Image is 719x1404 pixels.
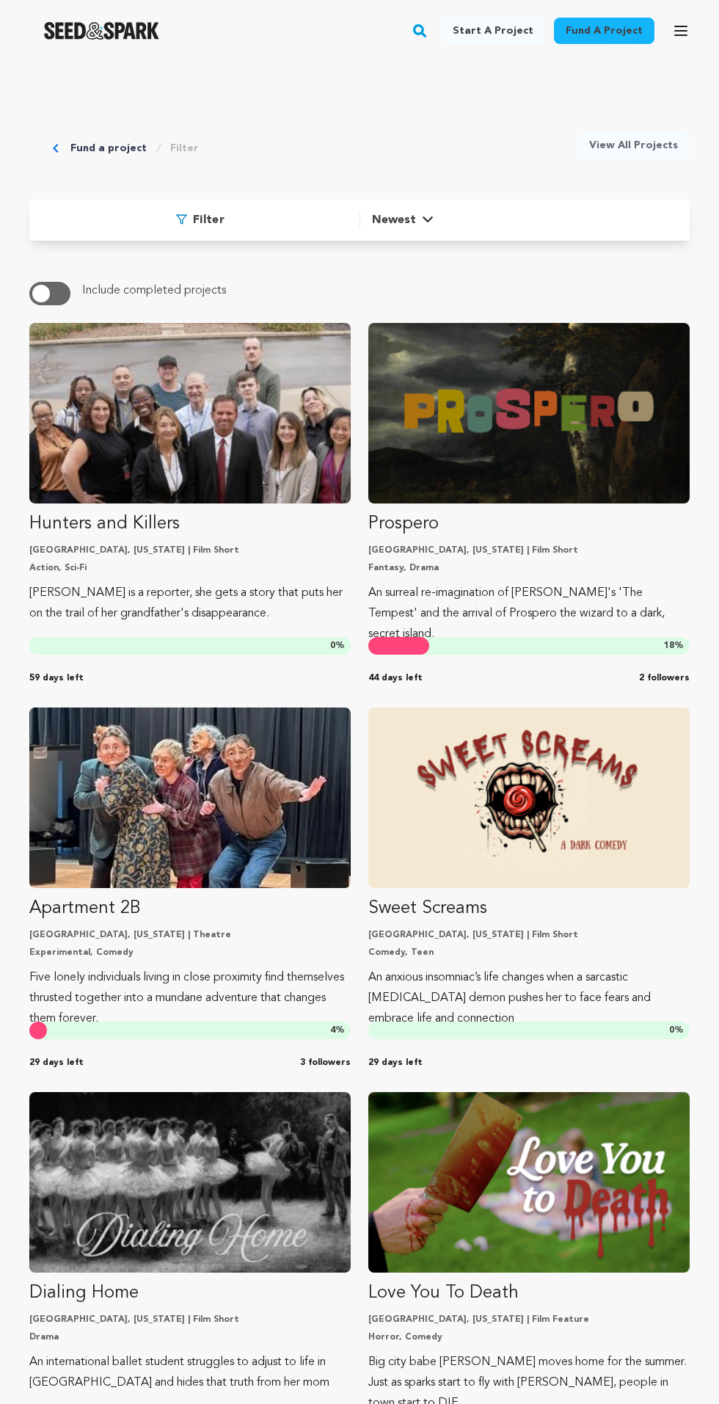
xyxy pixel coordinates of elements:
p: An surreal re-imagination of [PERSON_NAME]'s 'The Tempest' and the arrival of Prospero the wizard... [368,583,690,644]
img: Seed&Spark Funnel Icon [176,214,187,225]
a: Start a project [441,18,545,44]
p: [PERSON_NAME] is a reporter, she gets a story that puts her on the trail of her grandfather's dis... [29,583,351,624]
span: % [330,1025,345,1036]
span: 3 followers [300,1057,351,1069]
img: Seed&Spark Logo Dark Mode [44,22,159,40]
p: Dialing Home [29,1281,351,1305]
a: Fund Dialing Home [29,1092,351,1393]
span: 59 days left [29,672,84,684]
span: Filter [193,211,225,229]
p: Action, Sci-Fi [29,562,351,574]
span: 44 days left [368,672,423,684]
a: Fund a project [554,18,654,44]
a: Fund a project [70,141,147,156]
span: 4 [330,1026,335,1035]
p: [GEOGRAPHIC_DATA], [US_STATE] | Film Short [29,1314,351,1325]
p: Horror, Comedy [368,1331,690,1343]
a: Fund Apartment 2B [29,708,351,1029]
span: 0 [669,1026,674,1035]
p: Experimental, Comedy [29,947,351,959]
span: % [330,640,345,652]
a: View All Projects [577,132,690,159]
p: Love You To Death [368,1281,690,1305]
span: 29 days left [368,1057,423,1069]
p: [GEOGRAPHIC_DATA], [US_STATE] | Film Short [29,545,351,556]
a: Filter [170,141,199,156]
a: Seed&Spark Homepage [44,22,159,40]
span: % [669,1025,684,1036]
span: Newest [372,211,416,229]
p: Sweet Screams [368,897,690,920]
span: 0 [330,641,335,650]
p: [GEOGRAPHIC_DATA], [US_STATE] | Film Feature [368,1314,690,1325]
p: [GEOGRAPHIC_DATA], [US_STATE] | Film Short [368,929,690,941]
span: Include completed projects [82,285,226,297]
p: An anxious insomniac’s life changes when a sarcastic [MEDICAL_DATA] demon pushes her to face fear... [368,967,690,1029]
p: [GEOGRAPHIC_DATA], [US_STATE] | Theatre [29,929,351,941]
p: Prospero [368,512,690,536]
span: 29 days left [29,1057,84,1069]
div: Breadcrumb [53,132,199,164]
p: Apartment 2B [29,897,351,920]
p: Five lonely individuals living in close proximity find themselves thrusted together into a mundan... [29,967,351,1029]
a: Fund Prospero [368,323,690,644]
p: Fantasy, Drama [368,562,690,574]
p: Comedy, Teen [368,947,690,959]
p: An international ballet student struggles to adjust to life in [GEOGRAPHIC_DATA] and hides that t... [29,1352,351,1393]
a: Fund Hunters and Killers [29,323,351,624]
p: [GEOGRAPHIC_DATA], [US_STATE] | Film Short [368,545,690,556]
p: Drama [29,1331,351,1343]
span: 18 [664,641,674,650]
p: Hunters and Killers [29,512,351,536]
span: 2 followers [639,672,690,684]
a: Fund Sweet Screams [368,708,690,1029]
span: % [664,640,684,652]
